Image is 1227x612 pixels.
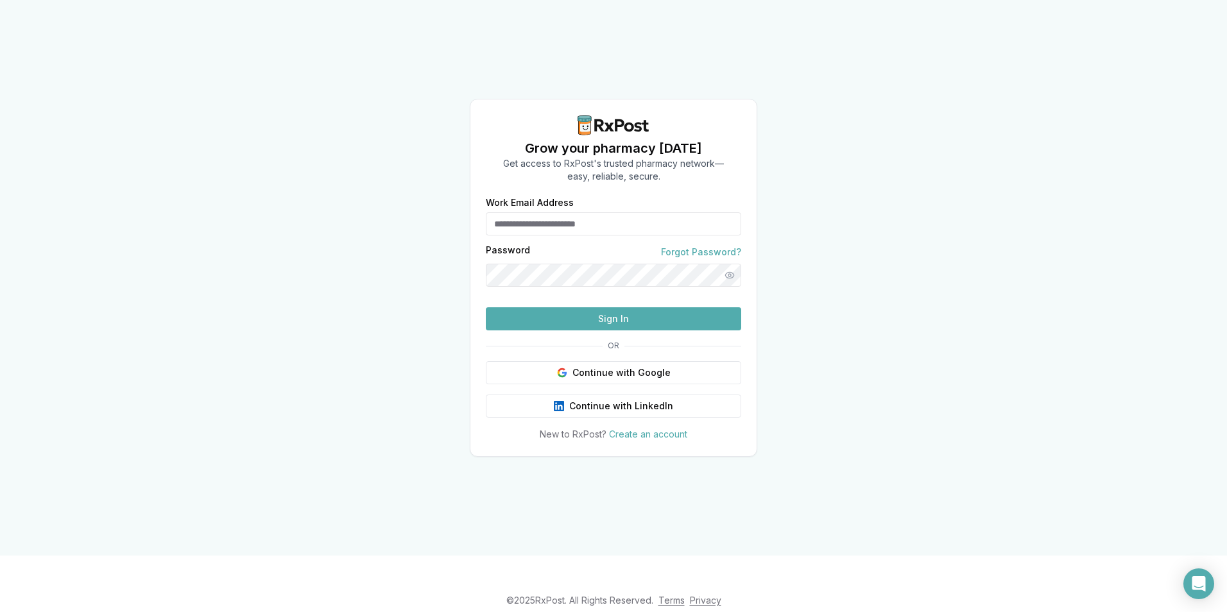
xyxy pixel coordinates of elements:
a: Forgot Password? [661,246,741,259]
img: Google [557,368,567,378]
h1: Grow your pharmacy [DATE] [503,139,724,157]
span: OR [603,341,624,351]
div: Open Intercom Messenger [1183,568,1214,599]
button: Show password [718,264,741,287]
a: Terms [658,595,685,606]
label: Work Email Address [486,198,741,207]
p: Get access to RxPost's trusted pharmacy network— easy, reliable, secure. [503,157,724,183]
img: RxPost Logo [572,115,655,135]
button: Sign In [486,307,741,330]
button: Continue with Google [486,361,741,384]
button: Continue with LinkedIn [486,395,741,418]
span: New to RxPost? [540,429,606,439]
a: Privacy [690,595,721,606]
label: Password [486,246,530,259]
a: Create an account [609,429,687,439]
img: LinkedIn [554,401,564,411]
